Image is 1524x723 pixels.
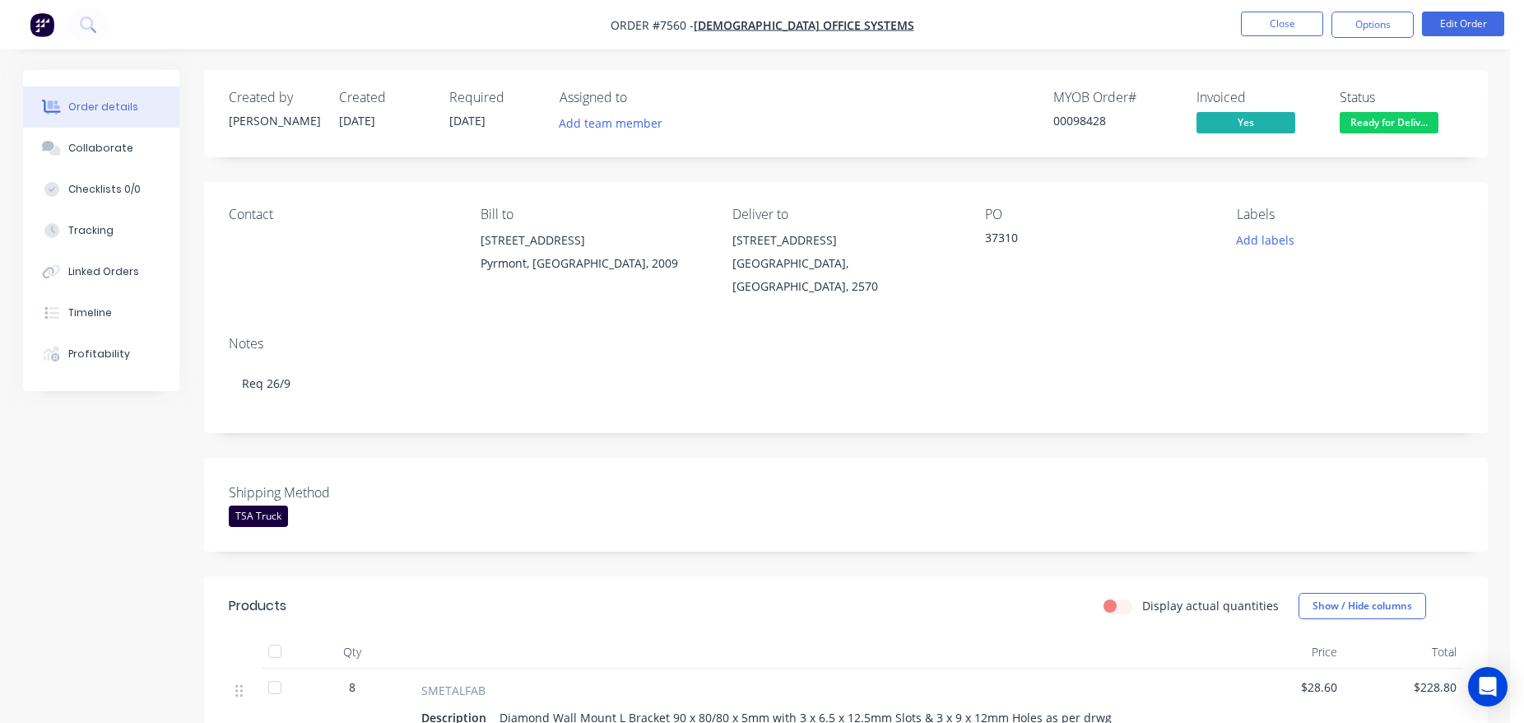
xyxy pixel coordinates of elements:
[68,182,141,197] div: Checklists 0/0
[732,207,958,222] div: Deliver to
[732,252,958,298] div: [GEOGRAPHIC_DATA], [GEOGRAPHIC_DATA], 2570
[1237,207,1462,222] div: Labels
[560,112,671,134] button: Add team member
[229,90,319,105] div: Created by
[550,112,671,134] button: Add team member
[23,128,179,169] button: Collaborate
[481,207,706,222] div: Bill to
[229,483,434,502] label: Shipping Method
[421,682,486,699] span: SMETALFAB
[1350,679,1457,696] span: $228.80
[229,112,319,129] div: [PERSON_NAME]
[1340,112,1438,133] span: Ready for Deliv...
[349,679,355,696] span: 8
[560,90,724,105] div: Assigned to
[303,636,402,669] div: Qty
[694,17,914,33] a: [DEMOGRAPHIC_DATA] Office Systems
[732,229,958,298] div: [STREET_ADDRESS][GEOGRAPHIC_DATA], [GEOGRAPHIC_DATA], 2570
[1241,12,1323,36] button: Close
[339,113,375,128] span: [DATE]
[732,229,958,252] div: [STREET_ADDRESS]
[229,506,288,527] div: TSA Truck
[23,292,179,334] button: Timeline
[1340,90,1463,105] div: Status
[1142,597,1279,614] label: Display actual quantities
[23,169,179,210] button: Checklists 0/0
[481,229,706,252] div: [STREET_ADDRESS]
[68,100,138,114] div: Order details
[23,210,179,251] button: Tracking
[481,229,706,282] div: [STREET_ADDRESS]Pyrmont, [GEOGRAPHIC_DATA], 2009
[229,358,1463,408] div: Req 26/9
[1344,636,1463,669] div: Total
[68,264,139,279] div: Linked Orders
[1053,112,1177,129] div: 00098428
[68,223,114,238] div: Tracking
[1468,667,1508,707] div: Open Intercom Messenger
[229,207,454,222] div: Contact
[68,347,130,361] div: Profitability
[1331,12,1414,38] button: Options
[1196,112,1295,133] span: Yes
[1196,90,1320,105] div: Invoiced
[985,207,1210,222] div: PO
[1053,90,1177,105] div: MYOB Order #
[1228,229,1303,251] button: Add labels
[68,306,112,320] div: Timeline
[30,12,54,37] img: Factory
[339,90,430,105] div: Created
[229,336,1463,352] div: Notes
[449,90,540,105] div: Required
[229,596,286,616] div: Products
[611,17,694,33] span: Order #7560 -
[1231,679,1337,696] span: $28.60
[985,229,1191,252] div: 37310
[23,334,179,375] button: Profitability
[68,141,133,156] div: Collaborate
[1340,112,1438,137] button: Ready for Deliv...
[1299,593,1426,619] button: Show / Hide columns
[23,251,179,292] button: Linked Orders
[449,113,486,128] span: [DATE]
[23,86,179,128] button: Order details
[481,252,706,275] div: Pyrmont, [GEOGRAPHIC_DATA], 2009
[1422,12,1504,36] button: Edit Order
[1224,636,1344,669] div: Price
